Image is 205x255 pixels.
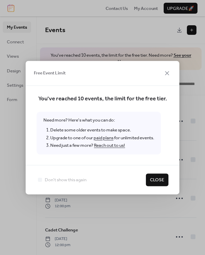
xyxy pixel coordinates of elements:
li: Delete some older events to make space. [50,126,154,134]
button: Close [146,174,168,186]
span: Don't show this again [45,177,86,184]
li: Upgrade to one of our for unlimited events. [50,134,154,142]
span: Need more? Here's what you can do: [37,112,161,155]
span: You've reached 10 events, the limit for the free tier. [37,94,168,103]
span: Free Event Limit [34,70,66,77]
a: paid plans [94,133,113,142]
li: Need just a few more? [50,142,154,149]
a: Reach out to us! [94,141,125,150]
span: Close [150,177,164,184]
